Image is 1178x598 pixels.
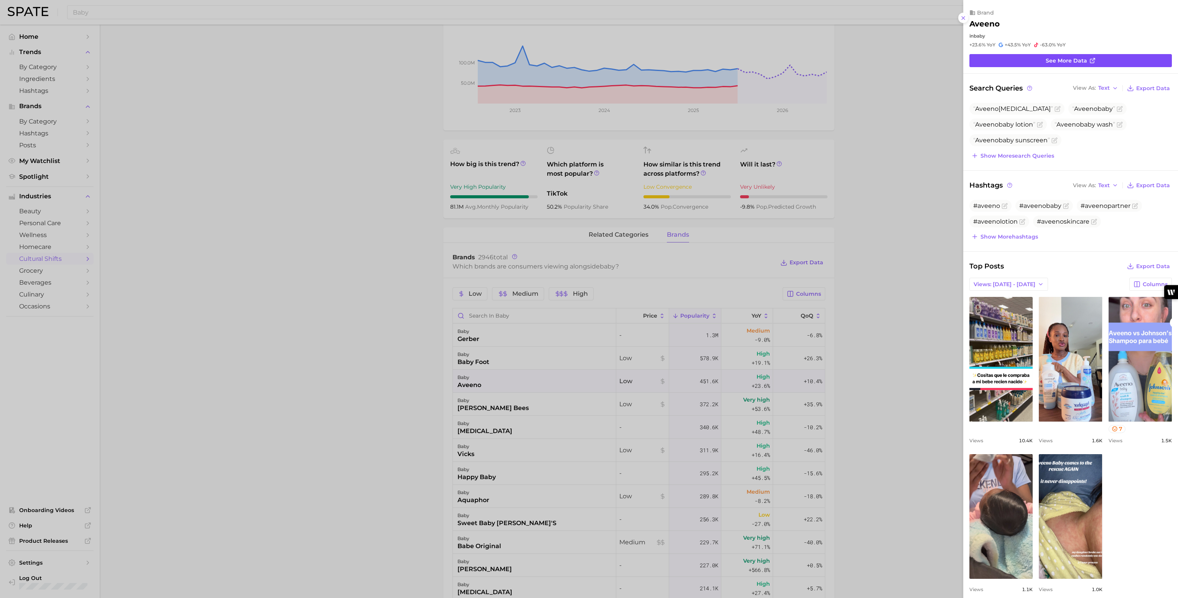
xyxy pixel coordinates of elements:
[1136,263,1170,270] span: Export Data
[1022,586,1033,592] span: 1.1k
[969,586,983,592] span: Views
[1161,438,1172,443] span: 1.5k
[1019,438,1033,443] span: 10.4k
[1117,106,1123,112] button: Flag as miscategorized or irrelevant
[1098,183,1110,188] span: Text
[1136,182,1170,189] span: Export Data
[1005,42,1021,48] span: +43.5%
[1109,425,1126,433] button: 7
[1071,180,1120,190] button: View AsText
[973,105,1053,112] span: [MEDICAL_DATA]
[1072,105,1115,112] span: baby
[1019,219,1025,225] button: Flag as miscategorized or irrelevant
[969,54,1172,67] a: See more data
[1125,180,1172,191] button: Export Data
[1022,42,1031,48] span: YoY
[1125,261,1172,272] button: Export Data
[1081,202,1130,209] span: #aveenopartner
[1074,105,1097,112] span: Aveeno
[987,42,995,48] span: YoY
[1071,83,1120,93] button: View AsText
[973,202,1000,209] span: #aveeno
[1040,42,1056,48] span: -63.0%
[1073,183,1096,188] span: View As
[969,83,1033,94] span: Search Queries
[975,137,999,144] span: Aveeno
[969,19,1000,28] h2: aveeno
[1136,85,1170,92] span: Export Data
[1109,438,1122,443] span: Views
[973,121,1035,128] span: baby lotion
[1039,586,1053,592] span: Views
[975,105,999,112] span: Aveeno
[1132,203,1138,209] button: Flag as miscategorized or irrelevant
[1129,278,1172,291] button: Columns
[1063,203,1069,209] button: Flag as miscategorized or irrelevant
[1056,121,1080,128] span: Aveeno
[1046,58,1087,64] span: See more data
[1117,122,1123,128] button: Flag as miscategorized or irrelevant
[969,438,983,443] span: Views
[969,180,1013,191] span: Hashtags
[969,231,1040,242] button: Show morehashtags
[1091,219,1097,225] button: Flag as miscategorized or irrelevant
[1051,137,1058,143] button: Flag as miscategorized or irrelevant
[1037,122,1043,128] button: Flag as miscategorized or irrelevant
[969,150,1056,161] button: Show moresearch queries
[973,218,1018,225] span: #aveenolotion
[1002,203,1008,209] button: Flag as miscategorized or irrelevant
[969,33,1172,39] div: in
[1143,281,1168,288] span: Columns
[974,33,985,39] span: baby
[1057,42,1066,48] span: YoY
[1092,438,1102,443] span: 1.6k
[1092,586,1102,592] span: 1.0k
[1055,106,1061,112] button: Flag as miscategorized or irrelevant
[975,121,999,128] span: Aveeno
[1019,202,1061,209] span: #aveenobaby
[1073,86,1096,90] span: View As
[969,261,1004,272] span: Top Posts
[981,153,1054,159] span: Show more search queries
[969,42,986,48] span: +23.6%
[969,278,1048,291] button: Views: [DATE] - [DATE]
[977,9,994,16] span: brand
[974,281,1035,288] span: Views: [DATE] - [DATE]
[1098,86,1110,90] span: Text
[1039,438,1053,443] span: Views
[981,234,1038,240] span: Show more hashtags
[973,137,1050,144] span: baby sunscreen
[1037,218,1089,225] span: #aveenoskincare
[1125,83,1172,94] button: Export Data
[1055,121,1115,128] span: baby wash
